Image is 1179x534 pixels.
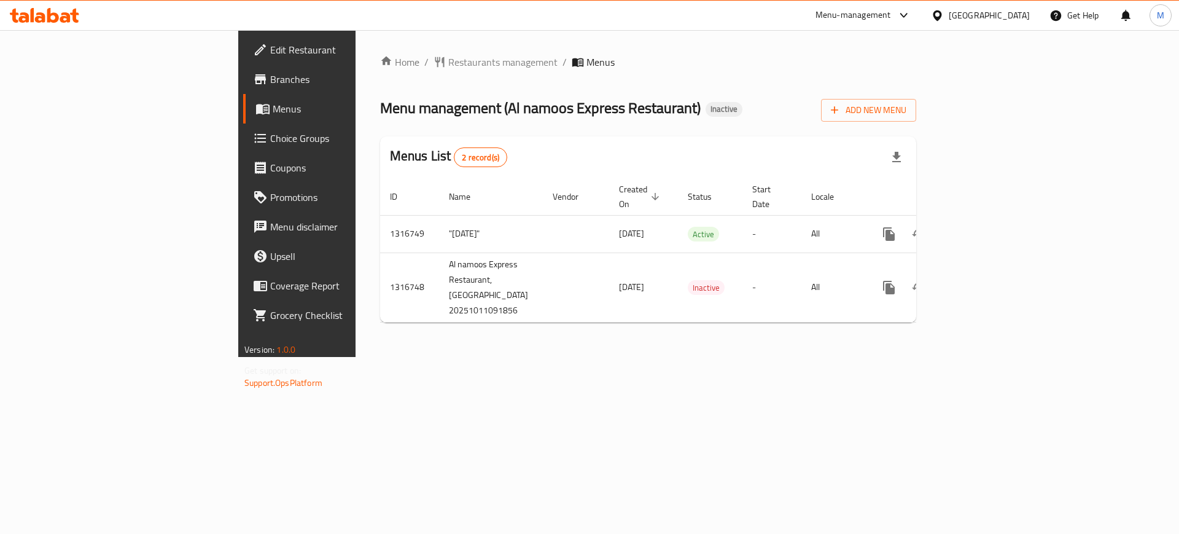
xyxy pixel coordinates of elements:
[688,281,725,295] span: Inactive
[619,182,663,211] span: Created On
[562,55,567,69] li: /
[270,278,426,293] span: Coverage Report
[1157,9,1164,22] span: M
[874,219,904,249] button: more
[904,219,933,249] button: Change Status
[742,253,801,322] td: -
[270,190,426,205] span: Promotions
[390,189,413,204] span: ID
[811,189,850,204] span: Locale
[243,153,435,183] a: Coupons
[243,124,435,153] a: Choice Groups
[449,189,486,204] span: Name
[243,94,435,124] a: Menus
[270,308,426,323] span: Grocery Checklist
[243,241,435,271] a: Upsell
[243,65,435,94] a: Branches
[688,189,728,204] span: Status
[270,42,426,57] span: Edit Restaurant
[270,249,426,264] span: Upsell
[243,183,435,212] a: Promotions
[276,342,295,358] span: 1.0.0
[270,131,426,146] span: Choice Groups
[815,8,891,23] div: Menu-management
[448,55,558,69] span: Restaurants management
[553,189,594,204] span: Vendor
[244,363,301,379] span: Get support on:
[865,178,1002,216] th: Actions
[243,300,435,330] a: Grocery Checklist
[874,273,904,302] button: more
[586,55,615,69] span: Menus
[752,182,787,211] span: Start Date
[243,271,435,300] a: Coverage Report
[801,253,865,322] td: All
[454,152,507,163] span: 2 record(s)
[801,215,865,253] td: All
[831,103,906,118] span: Add New Menu
[273,101,426,116] span: Menus
[380,178,1002,323] table: enhanced table
[434,55,558,69] a: Restaurants management
[244,342,274,358] span: Version:
[882,143,911,172] div: Export file
[454,147,507,167] div: Total records count
[688,227,719,241] span: Active
[243,212,435,241] a: Menu disclaimer
[821,99,916,122] button: Add New Menu
[706,104,742,114] span: Inactive
[270,72,426,87] span: Branches
[949,9,1030,22] div: [GEOGRAPHIC_DATA]
[688,280,725,295] div: Inactive
[270,160,426,175] span: Coupons
[619,279,644,295] span: [DATE]
[380,55,916,69] nav: breadcrumb
[439,253,543,322] td: Al namoos Express Restaurant,[GEOGRAPHIC_DATA] 20251011091856
[380,94,701,122] span: Menu management ( Al namoos Express Restaurant )
[619,226,644,241] span: [DATE]
[244,375,322,391] a: Support.OpsPlatform
[390,147,507,167] h2: Menus List
[243,35,435,65] a: Edit Restaurant
[270,219,426,234] span: Menu disclaimer
[904,273,933,302] button: Change Status
[706,102,742,117] div: Inactive
[439,215,543,253] td: "[DATE]"
[742,215,801,253] td: -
